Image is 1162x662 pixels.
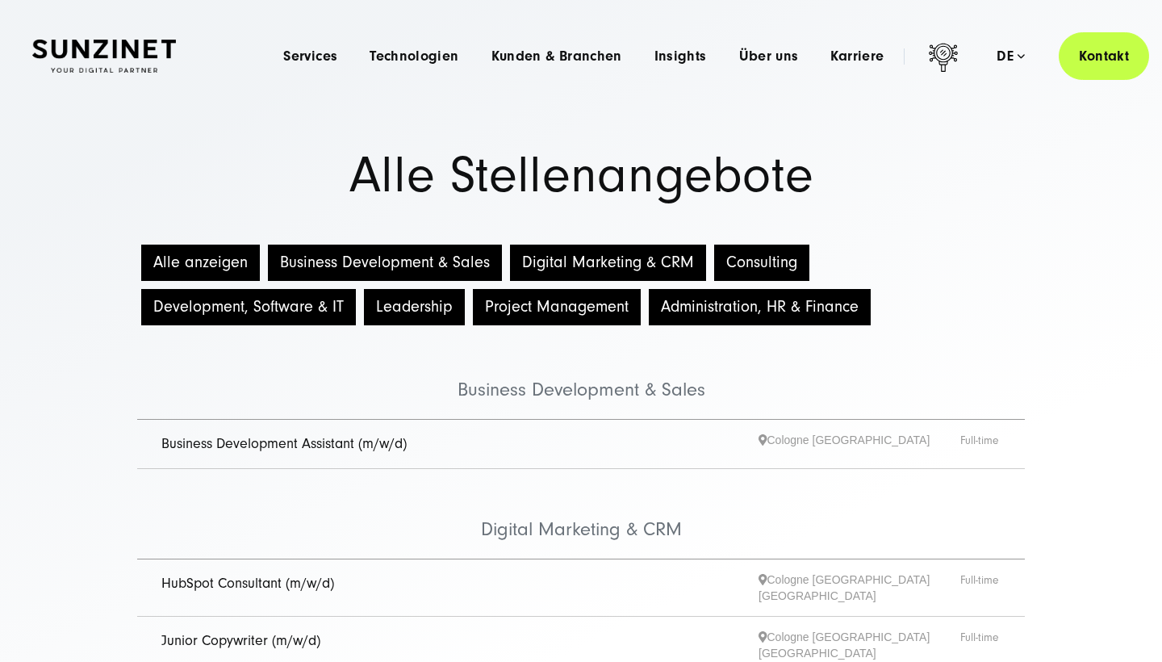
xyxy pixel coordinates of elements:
span: Cologne [GEOGRAPHIC_DATA] [GEOGRAPHIC_DATA] [759,629,960,661]
button: Business Development & Sales [268,245,502,281]
li: Digital Marketing & CRM [137,469,1025,559]
a: Karriere [830,48,884,65]
a: Über uns [739,48,799,65]
a: Insights [654,48,707,65]
button: Development, Software & IT [141,289,356,325]
span: Full-time [960,432,1001,457]
a: Business Development Assistant (m/w/d) [161,435,407,452]
button: Consulting [714,245,809,281]
li: Business Development & Sales [137,329,1025,420]
span: Full-time [960,572,1001,604]
h1: Alle Stellenangebote [32,151,1130,200]
button: Leadership [364,289,465,325]
button: Digital Marketing & CRM [510,245,706,281]
a: Technologien [370,48,458,65]
button: Administration, HR & Finance [649,289,871,325]
a: Kunden & Branchen [491,48,622,65]
a: Kontakt [1059,32,1149,80]
a: Services [283,48,337,65]
span: Cologne [GEOGRAPHIC_DATA] [759,432,960,457]
a: HubSpot Consultant (m/w/d) [161,575,334,592]
span: Full-time [960,629,1001,661]
img: SUNZINET Full Service Digital Agentur [32,40,176,73]
button: Alle anzeigen [141,245,260,281]
div: de [997,48,1025,65]
span: Cologne [GEOGRAPHIC_DATA] [GEOGRAPHIC_DATA] [759,572,960,604]
button: Project Management [473,289,641,325]
a: Junior Copywriter (m/w/d) [161,632,320,649]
